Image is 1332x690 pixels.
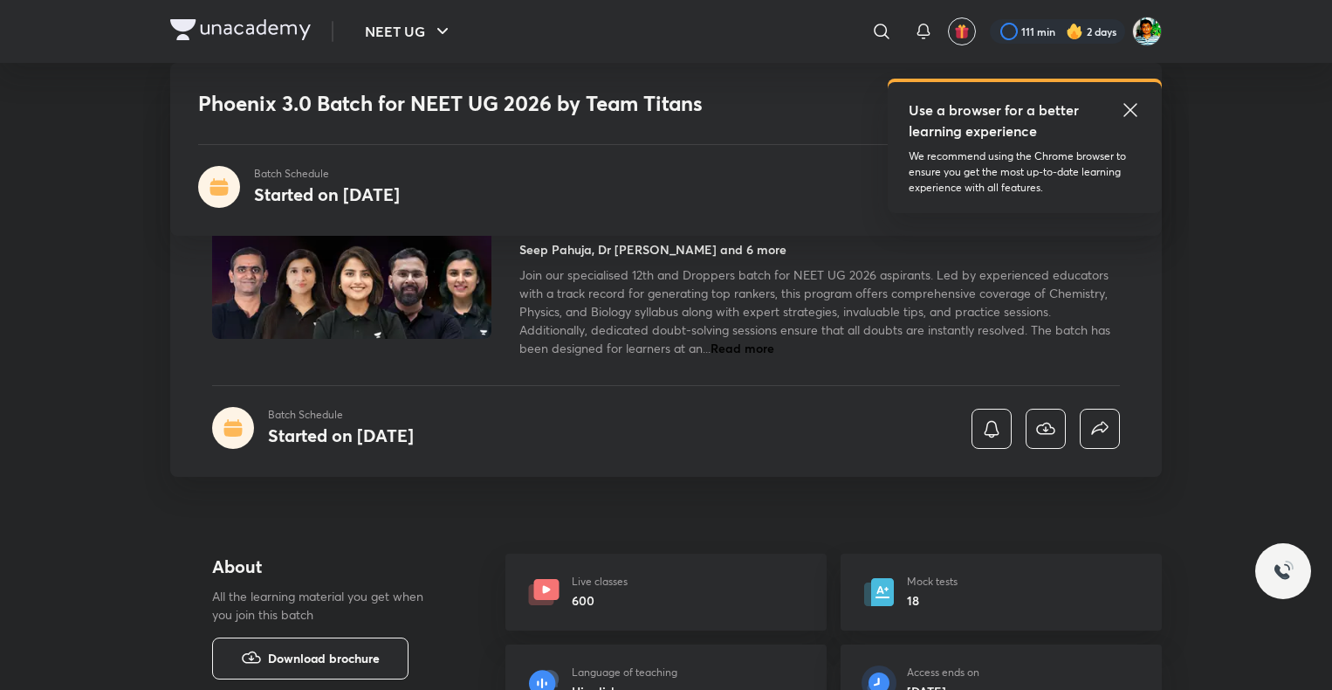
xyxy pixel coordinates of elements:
[954,24,970,39] img: avatar
[711,340,774,356] span: Read more
[1273,561,1294,582] img: ttu
[268,407,414,423] p: Batch Schedule
[909,148,1141,196] p: We recommend using the Chrome browser to ensure you get the most up-to-date learning experience w...
[519,240,786,259] h4: Seep Pahuja, Dr [PERSON_NAME] and 6 more
[1132,17,1162,46] img: Mehul Ghosh
[254,183,400,206] h4: Started on [DATE]
[907,665,979,680] p: Access ends on
[268,649,380,668] span: Download brochure
[254,166,400,182] p: Batch Schedule
[948,17,976,45] button: avatar
[268,424,414,447] h4: Started on [DATE]
[907,574,958,590] p: Mock tests
[907,591,958,610] h6: 18
[572,574,628,590] p: Live classes
[212,554,450,580] h4: About
[909,100,1082,141] h5: Use a browser for a better learning experience
[170,19,311,40] img: Company Logo
[170,19,311,45] a: Company Logo
[209,180,494,341] img: Thumbnail
[354,14,463,49] button: NEET UG
[1066,23,1083,40] img: streak
[572,591,628,610] h6: 600
[572,665,677,680] p: Language of teaching
[519,266,1110,356] span: Join our specialised 12th and Droppers batch for NEET UG 2026 aspirants. Led by experienced educa...
[212,587,437,624] p: All the learning material you get when you join this batch
[198,91,882,116] h1: Phoenix 3.0 Batch for NEET UG 2026 by Team Titans
[212,638,409,680] button: Download brochure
